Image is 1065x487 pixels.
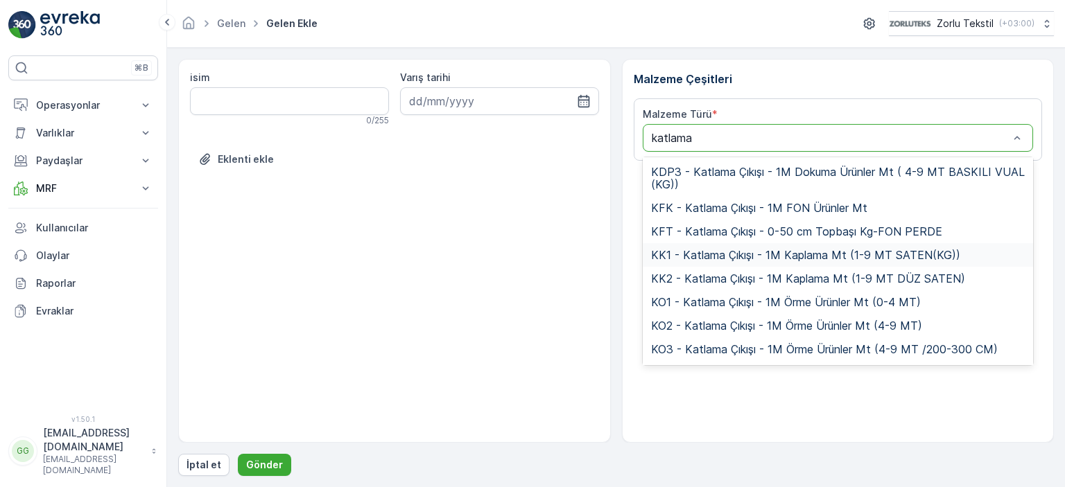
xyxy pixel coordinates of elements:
a: Olaylar [8,242,158,269]
span: KDP3 - Katlama Çıkışı - 1M Dokuma Ürünler Mt ( 4-9 MT BASKILI VUAL (KG)) [651,166,1025,191]
p: MRF [36,181,130,195]
p: Kullanıcılar [36,221,153,235]
button: Zorlu Tekstil(+03:00) [889,11,1054,36]
p: Evraklar [36,304,153,318]
label: Varış tarihi [400,71,451,83]
div: GG [12,440,34,462]
a: Raporlar [8,269,158,297]
button: Gönder [238,454,291,476]
p: Zorlu Tekstil [937,17,994,30]
p: ⌘B [135,62,148,73]
p: Olaylar [36,249,153,263]
button: Varlıklar [8,119,158,147]
button: Operasyonlar [8,91,158,119]
a: Evraklar [8,297,158,325]
span: KO3 - Katlama Çıkışı - 1M Örme Ürünler Mt (4-9 MT /200-300 CM) [651,343,998,355]
p: ( +03:00 ) [999,18,1034,29]
p: [EMAIL_ADDRESS][DOMAIN_NAME] [43,426,144,454]
input: dd/mm/yyyy [400,87,599,115]
a: Ana Sayfa [181,21,196,33]
img: logo_light-DOdMpM7g.png [40,11,100,39]
span: KK2 - Katlama Çıkışı - 1M Kaplama Mt (1-9 MT DÜZ SATEN) [651,272,965,285]
p: Malzeme Çeşitleri [634,71,1043,87]
span: KK1 - Katlama Çıkışı - 1M Kaplama Mt (1-9 MT SATEN(KG)) [651,249,960,261]
a: Kullanıcılar [8,214,158,242]
span: Gelen ekle [263,17,320,30]
p: Raporlar [36,276,153,290]
p: [EMAIL_ADDRESS][DOMAIN_NAME] [43,454,144,476]
span: KFK - Katlama Çıkışı - 1M FON Ürünler Mt [651,202,867,214]
a: Gelen [217,17,245,29]
img: 6-1-9-3_wQBzyll.png [889,16,931,31]
span: KO2 - Katlama Çıkışı - 1M Örme Ürünler Mt (4-9 MT) [651,319,922,332]
p: Paydaşlar [36,154,130,168]
button: İptal et [178,454,230,476]
p: Eklenti ekle [218,152,274,166]
label: Malzeme Türü [643,108,712,120]
button: Dosya Yükle [190,148,282,170]
span: v 1.50.1 [8,415,158,423]
span: KFT - Katlama Çıkışı - 0-50 cm Topbaşı Kg-FON PERDE [651,225,942,238]
img: logo [8,11,36,39]
button: MRF [8,175,158,202]
p: İptal et [187,458,221,472]
button: GG[EMAIL_ADDRESS][DOMAIN_NAME][EMAIL_ADDRESS][DOMAIN_NAME] [8,426,158,476]
span: KO1 - Katlama Çıkışı - 1M Örme Ürünler Mt (0-4 MT) [651,296,921,308]
p: Operasyonlar [36,98,130,112]
button: Paydaşlar [8,147,158,175]
p: Gönder [246,458,283,472]
p: 0 / 255 [366,115,389,126]
p: Varlıklar [36,126,130,140]
label: isim [190,71,210,83]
